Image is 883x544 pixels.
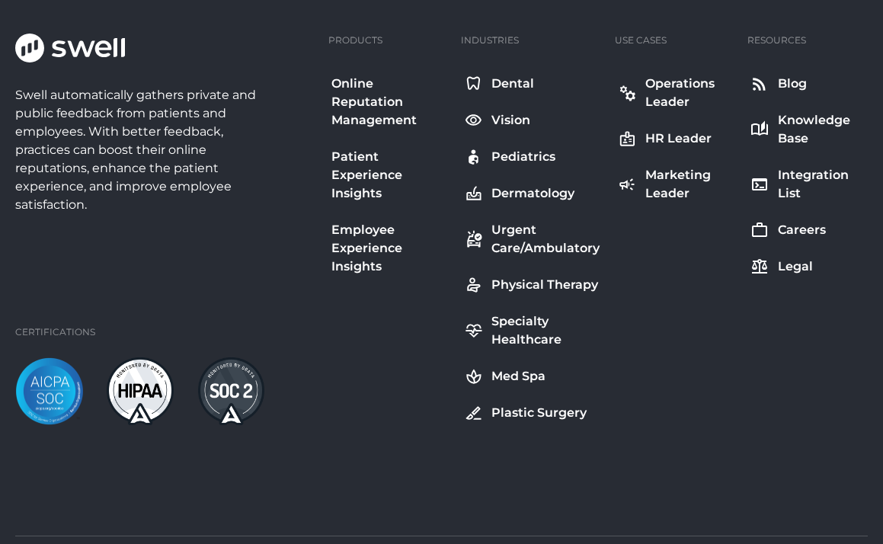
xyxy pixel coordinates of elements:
div: Resources [747,34,806,47]
a: Urgent Care/Ambulatory [461,218,603,261]
a: Physical Therapy [461,273,603,297]
div: Knowledge Base [778,111,865,148]
div: Employee Experience Insights [331,221,446,276]
div: Marketing Leader [645,166,732,203]
a: Careers [747,218,868,242]
div: Pediatrics [491,148,555,166]
div: Industries [461,34,519,47]
a: Knowledge Base [747,108,868,151]
div: Dermatology [491,184,574,203]
a: Blog [747,72,868,96]
a: Plastic Surgery [461,401,603,425]
a: Online Reputation Management [328,72,449,133]
div: Online Reputation Management [331,75,446,130]
a: Operations Leader [615,72,735,114]
div: Careers [778,221,826,239]
a: Pediatrics [461,145,603,169]
a: Vision [461,108,603,133]
div: Operations Leader [645,75,732,111]
a: Legal [747,254,868,279]
a: Marketing Leader [615,163,735,206]
div: Med Spa [491,367,545,386]
div: HR Leader [645,130,712,148]
div: Integration List [778,166,865,203]
div: Vision [491,111,530,130]
div: Products [328,34,382,47]
a: HR Leader [615,126,735,151]
div: Plastic Surgery [491,404,587,422]
div: Physical Therapy [491,276,598,294]
div: Swell automatically gathers private and public feedback from patients and employees. With better ... [15,86,270,214]
div: Specialty Healthcare [491,312,600,349]
div: Urgent Care/Ambulatory [491,221,600,258]
a: Patient Experience Insights [328,145,449,206]
div: Blog [778,75,807,93]
img: hipaa-light.png [107,357,174,426]
div: Patient Experience Insights [331,148,446,203]
div: Dental [491,75,534,93]
div: Use Cases [615,34,667,47]
a: Integration List [747,163,868,206]
a: Med Spa [461,364,603,389]
div: Certifications [15,325,95,339]
img: soc2-dark.png [198,357,265,426]
a: Specialty Healthcare [461,309,603,352]
a: Dermatology [461,181,603,206]
a: Dental [461,72,603,96]
div: Legal [778,258,813,276]
a: Employee Experience Insights [328,218,449,279]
